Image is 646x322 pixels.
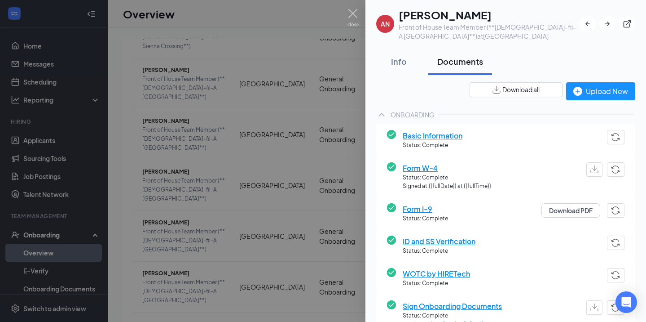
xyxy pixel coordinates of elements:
svg: ChevronUp [376,109,387,120]
span: Status: Complete [403,174,491,182]
svg: ArrowLeftNew [583,19,592,28]
button: ArrowLeftNew [580,16,596,32]
span: Status: Complete [403,215,448,223]
div: Open Intercom Messenger [615,291,637,313]
span: Form W-4 [403,162,491,174]
span: Basic Information [403,130,462,141]
button: Upload New [566,82,635,100]
span: Status: Complete [403,312,561,320]
button: ArrowRight [599,16,615,32]
span: Sign Onboarding Documents [403,300,561,312]
button: Download PDF [541,203,600,218]
span: Signed at: {{fullDate}} at {{fullTime}} [403,182,491,191]
span: Form I-9 [403,203,448,215]
button: ExternalLink [619,16,635,32]
svg: ExternalLink [623,19,632,28]
div: Front of House Team Member (**[DEMOGRAPHIC_DATA]-fil-A [GEOGRAPHIC_DATA]**) at [GEOGRAPHIC_DATA] [399,22,580,40]
span: ID and SS Verification [403,236,475,247]
span: Download all [502,85,540,94]
span: Status: Complete [403,141,462,150]
div: Documents [437,56,483,67]
h1: [PERSON_NAME] [399,7,580,22]
svg: ArrowRight [603,19,612,28]
div: Info [385,56,412,67]
div: ONBOARDING [391,110,435,119]
div: Upload New [573,85,628,97]
span: Status: Complete [403,247,475,255]
span: Status: Complete [403,279,470,288]
div: AN [381,19,390,28]
span: WOTC by HIRETech [403,268,470,279]
button: Download all [470,82,563,97]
